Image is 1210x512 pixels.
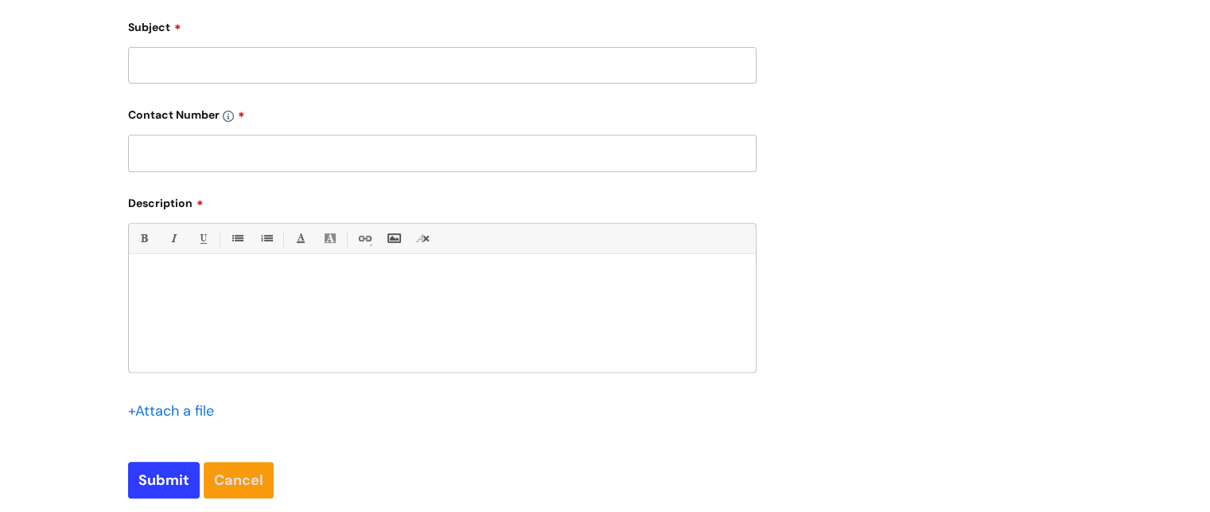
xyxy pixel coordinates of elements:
[128,15,757,34] label: Subject
[383,229,403,248] a: Insert Image...
[128,398,224,424] div: Attach a file
[290,229,310,248] a: Font Color
[163,229,183,248] a: Italic (Ctrl-I)
[128,462,200,498] input: Submit
[256,229,276,248] a: 1. Ordered List (Ctrl-Shift-8)
[413,229,433,248] a: Remove formatting (Ctrl-\)
[134,229,154,248] a: Bold (Ctrl-B)
[204,462,274,498] a: Cancel
[128,191,757,210] label: Description
[354,229,374,248] a: Link
[223,111,234,122] img: info-icon.svg
[193,229,212,248] a: Underline(Ctrl-U)
[227,229,247,248] a: • Unordered List (Ctrl-Shift-7)
[128,103,757,122] label: Contact Number
[320,229,340,248] a: Back Color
